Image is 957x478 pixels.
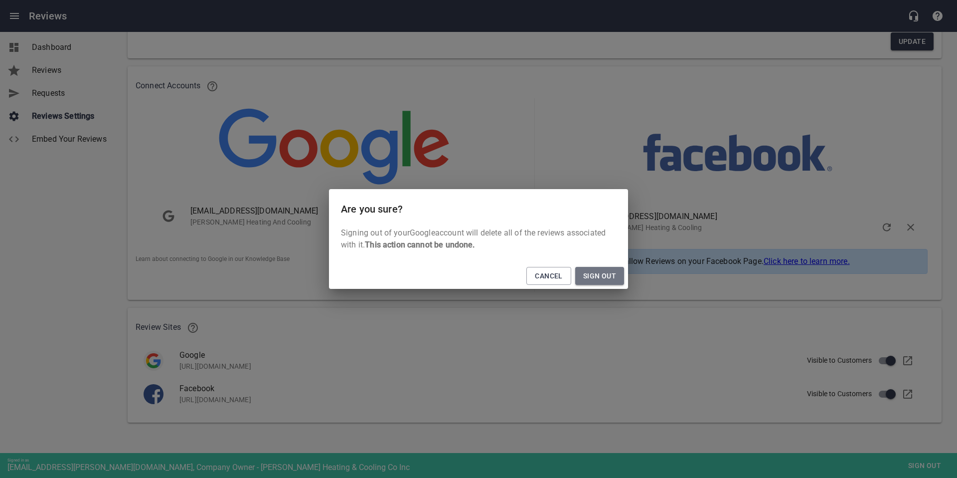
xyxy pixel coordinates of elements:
span: Sign Out [583,270,616,282]
button: Sign Out [575,267,624,285]
h6: Are you sure? [341,201,616,217]
p: Signing out of your Google account will delete all of the reviews associated with it. [341,227,616,251]
strong: This action cannot be undone. [365,240,475,249]
span: Cancel [535,270,562,282]
button: Cancel [526,267,571,285]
